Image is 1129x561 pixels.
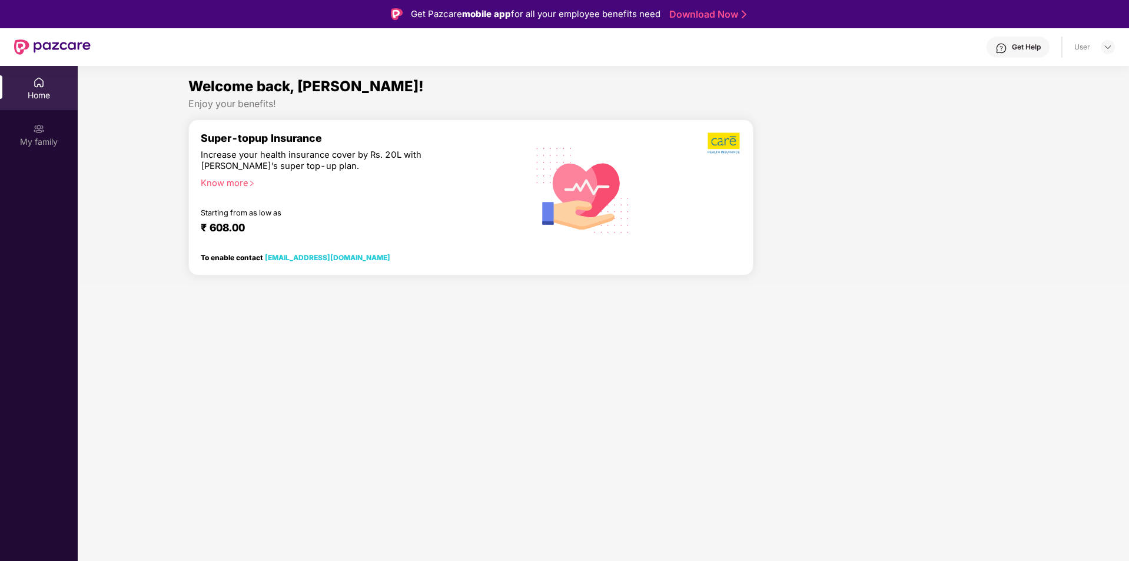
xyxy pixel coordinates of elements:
[201,178,509,186] div: Know more
[391,8,403,20] img: Logo
[201,253,390,261] div: To enable contact
[527,132,639,247] img: svg+xml;base64,PHN2ZyB4bWxucz0iaHR0cDovL3d3dy53My5vcmcvMjAwMC9zdmciIHhtbG5zOnhsaW5rPSJodHRwOi8vd3...
[411,7,660,21] div: Get Pazcare for all your employee benefits need
[201,221,504,235] div: ₹ 608.00
[188,78,424,95] span: Welcome back, [PERSON_NAME]!
[201,150,465,172] div: Increase your health insurance cover by Rs. 20L with [PERSON_NAME]’s super top-up plan.
[462,8,511,19] strong: mobile app
[201,132,516,144] div: Super-topup Insurance
[669,8,743,21] a: Download Now
[1103,42,1113,52] img: svg+xml;base64,PHN2ZyBpZD0iRHJvcGRvd24tMzJ4MzIiIHhtbG5zPSJodHRwOi8vd3d3LnczLm9yZy8yMDAwL3N2ZyIgd2...
[708,132,741,154] img: b5dec4f62d2307b9de63beb79f102df3.png
[248,180,255,187] span: right
[201,208,466,217] div: Starting from as low as
[1012,42,1041,52] div: Get Help
[14,39,91,55] img: New Pazcare Logo
[995,42,1007,54] img: svg+xml;base64,PHN2ZyBpZD0iSGVscC0zMngzMiIgeG1sbnM9Imh0dHA6Ly93d3cudzMub3JnLzIwMDAvc3ZnIiB3aWR0aD...
[742,8,746,21] img: Stroke
[1074,42,1090,52] div: User
[265,253,390,262] a: [EMAIL_ADDRESS][DOMAIN_NAME]
[33,77,45,88] img: svg+xml;base64,PHN2ZyBpZD0iSG9tZSIgeG1sbnM9Imh0dHA6Ly93d3cudzMub3JnLzIwMDAvc3ZnIiB3aWR0aD0iMjAiIG...
[33,123,45,135] img: svg+xml;base64,PHN2ZyB3aWR0aD0iMjAiIGhlaWdodD0iMjAiIHZpZXdCb3g9IjAgMCAyMCAyMCIgZmlsbD0ibm9uZSIgeG...
[188,98,1019,110] div: Enjoy your benefits!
